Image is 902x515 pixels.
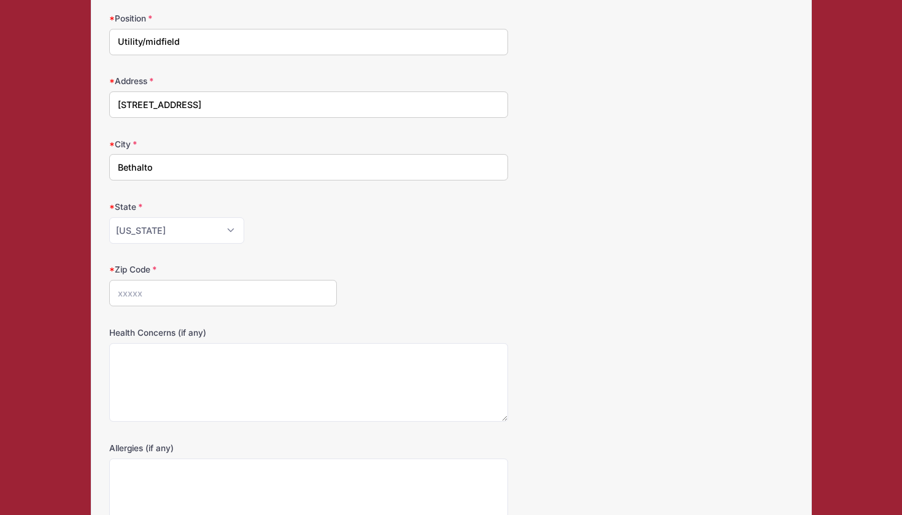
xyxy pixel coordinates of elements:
label: State [109,201,337,213]
label: Health Concerns (if any) [109,327,337,339]
label: City [109,138,337,150]
label: Allergies (if any) [109,442,337,454]
label: Position [109,12,337,25]
label: Address [109,75,337,87]
label: Zip Code [109,263,337,276]
input: xxxxx [109,280,337,306]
